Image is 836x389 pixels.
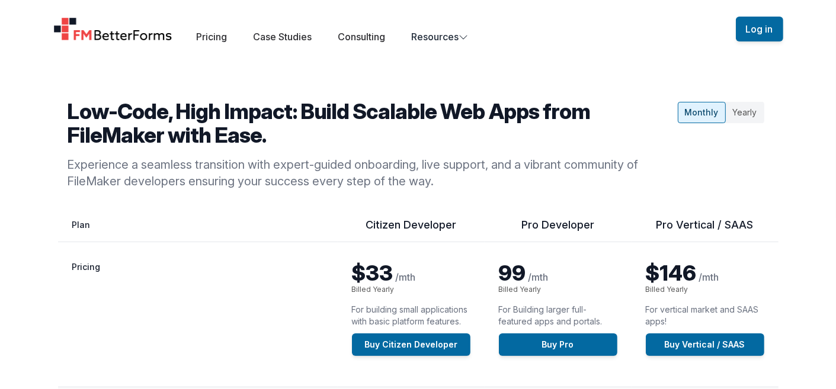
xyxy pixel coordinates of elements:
th: Citizen Developer [338,218,485,242]
span: /mth [528,271,549,283]
span: 99 [499,260,526,286]
th: Pro Developer [485,218,632,242]
nav: Global [39,14,797,44]
span: /mth [699,271,719,283]
a: Buy Citizen Developer [352,333,470,356]
a: Consulting [338,31,385,43]
p: Billed Yearly [352,285,470,294]
span: $146 [646,260,697,286]
div: Monthly [678,102,726,123]
p: For Building larger full-featured apps and portals. [499,304,617,327]
a: Home [53,17,173,41]
button: Log in [736,17,783,41]
p: Billed Yearly [499,285,617,294]
p: Experience a seamless transition with expert-guided onboarding, live support, and a vibrant commu... [68,156,673,189]
h2: Low-Code, High Impact: Build Scalable Web Apps from FileMaker with Ease. [68,99,673,147]
p: Billed Yearly [646,285,764,294]
span: $33 [352,260,393,286]
span: /mth [396,271,416,283]
button: Resources [411,30,468,44]
th: Pro Vertical / SAAS [632,218,779,242]
p: For building small applications with basic platform features. [352,304,470,327]
a: Case Studies [253,31,312,43]
a: Buy Vertical / SAAS [646,333,764,356]
p: For vertical market and SAAS apps! [646,304,764,327]
div: Yearly [726,102,764,123]
th: Pricing [58,242,338,387]
a: Pricing [196,31,227,43]
a: Buy Pro [499,333,617,356]
span: Plan [72,220,91,230]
